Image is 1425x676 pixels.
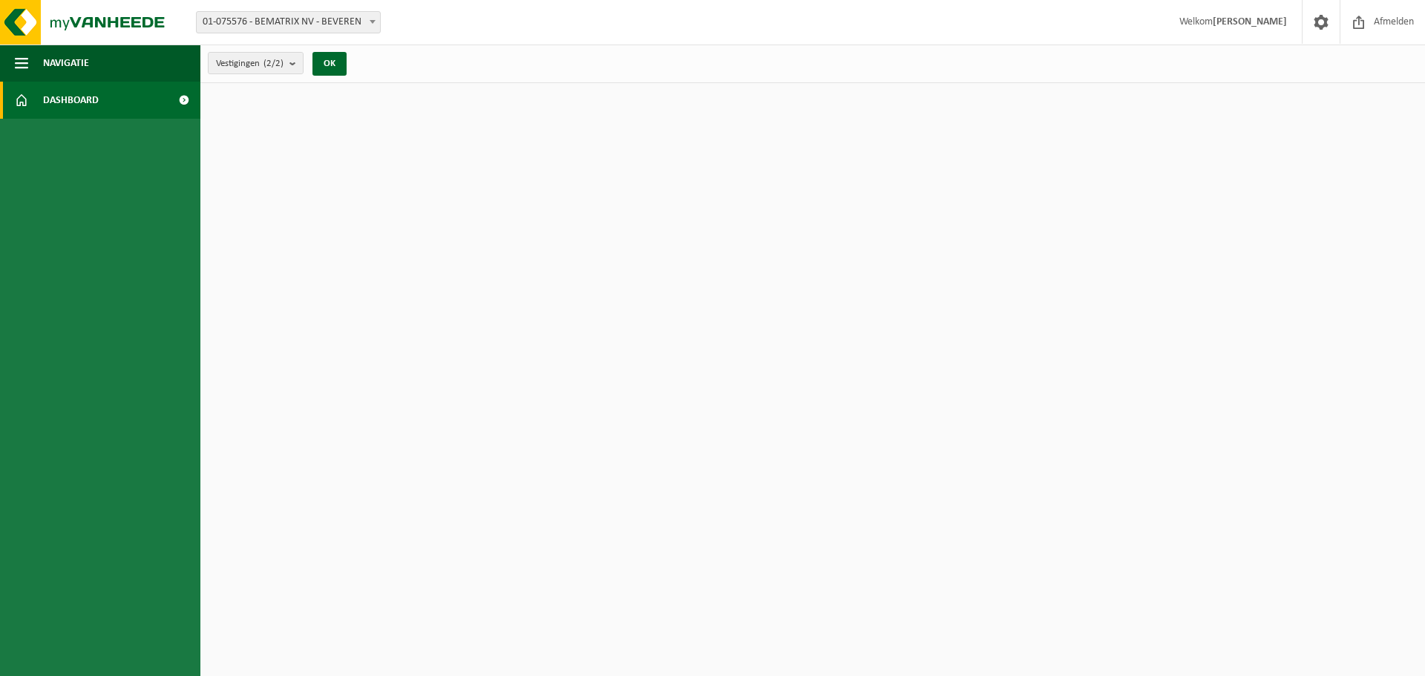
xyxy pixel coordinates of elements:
button: OK [312,52,347,76]
span: 01-075576 - BEMATRIX NV - BEVEREN [196,11,381,33]
span: Navigatie [43,45,89,82]
count: (2/2) [263,59,284,68]
button: Vestigingen(2/2) [208,52,304,74]
span: 01-075576 - BEMATRIX NV - BEVEREN [197,12,380,33]
span: Dashboard [43,82,99,119]
strong: [PERSON_NAME] [1213,16,1287,27]
span: Vestigingen [216,53,284,75]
